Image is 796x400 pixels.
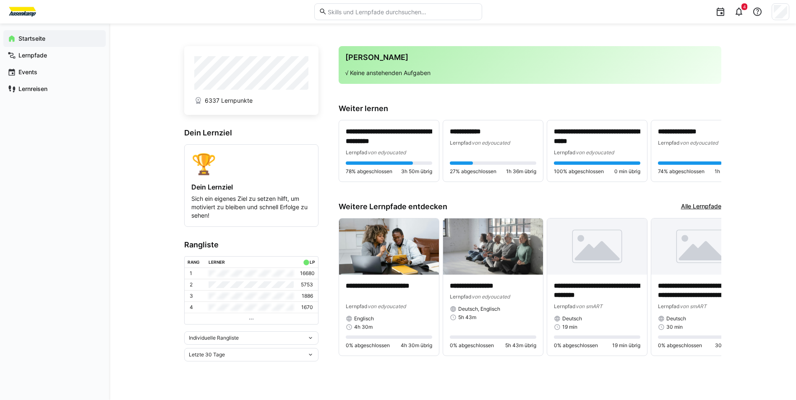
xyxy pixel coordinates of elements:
[658,342,702,349] span: 0% abgeschlossen
[506,168,536,175] span: 1h 36m übrig
[190,293,193,299] p: 3
[190,304,193,311] p: 4
[191,183,311,191] h4: Dein Lernziel
[354,315,374,322] span: Englisch
[450,168,496,175] span: 27% abgeschlossen
[191,195,311,220] p: Sich ein eigenes Ziel zu setzen hilft, um motiviert zu bleiben und schnell Erfolge zu sehen!
[189,335,239,341] span: Individuelle Rangliste
[346,303,368,309] span: Lernpfad
[339,202,447,211] h3: Weitere Lernpfade entdecken
[576,303,603,309] span: von smART
[614,168,640,175] span: 0 min übrig
[190,270,192,277] p: 1
[345,69,715,77] p: √ Keine anstehenden Aufgaben
[562,324,577,330] span: 19 min
[302,293,313,299] p: 1886
[554,168,604,175] span: 100% abgeschlossen
[680,140,718,146] span: von edyoucated
[658,303,680,309] span: Lernpfad
[205,96,253,105] span: 6337 Lernpunkte
[715,342,744,349] span: 30 min übrig
[450,342,494,349] span: 0% abgeschlossen
[368,303,406,309] span: von edyoucated
[354,324,373,330] span: 4h 30m
[443,218,543,275] img: image
[666,324,683,330] span: 30 min
[554,149,576,156] span: Lernpfad
[184,128,318,138] h3: Dein Lernziel
[346,168,392,175] span: 78% abgeschlossen
[680,303,707,309] span: von smART
[301,304,313,311] p: 1670
[345,53,715,62] h3: [PERSON_NAME]
[401,168,432,175] span: 3h 50m übrig
[339,104,721,113] h3: Weiter lernen
[339,218,439,275] img: image
[346,149,368,156] span: Lernpfad
[191,151,311,176] div: 🏆
[450,294,472,300] span: Lernpfad
[612,342,640,349] span: 19 min übrig
[458,314,476,321] span: 5h 43m
[368,149,406,156] span: von edyoucated
[562,315,582,322] span: Deutsch
[472,140,510,146] span: von edyoucated
[715,168,744,175] span: 1h 29m übrig
[554,342,598,349] span: 0% abgeschlossen
[472,294,510,300] span: von edyoucated
[327,8,477,16] input: Skills und Lernpfade durchsuchen…
[658,168,705,175] span: 74% abgeschlossen
[547,218,647,275] img: image
[651,218,751,275] img: image
[190,281,193,288] p: 2
[450,140,472,146] span: Lernpfad
[189,351,225,358] span: Letzte 30 Tage
[458,306,500,312] span: Deutsch, Englisch
[209,260,225,265] div: Lerner
[554,303,576,309] span: Lernpfad
[743,4,746,9] span: 4
[401,342,432,349] span: 4h 30m übrig
[310,260,315,265] div: LP
[576,149,614,156] span: von edyoucated
[658,140,680,146] span: Lernpfad
[184,240,318,249] h3: Rangliste
[300,270,315,277] p: 16680
[681,202,721,211] a: Alle Lernpfade
[666,315,686,322] span: Deutsch
[301,281,313,288] p: 5753
[346,342,390,349] span: 0% abgeschlossen
[188,260,200,265] div: Rang
[505,342,536,349] span: 5h 43m übrig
